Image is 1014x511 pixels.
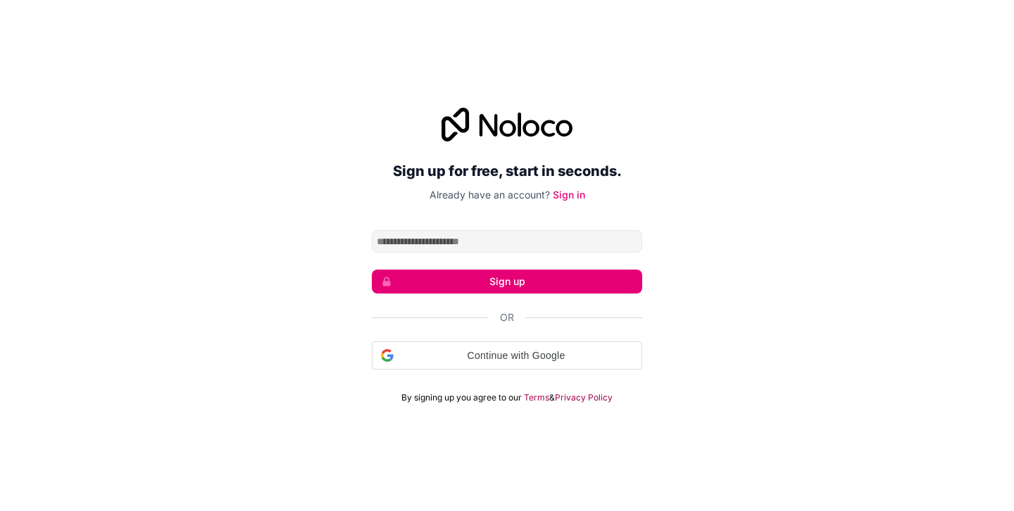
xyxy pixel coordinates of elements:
span: Continue with Google [399,348,633,363]
span: Or [500,310,514,324]
div: Continue with Google [372,341,642,370]
a: Sign in [553,189,585,201]
input: Email address [372,230,642,253]
a: Terms [524,392,549,403]
span: Already have an account? [430,189,550,201]
span: & [549,392,555,403]
a: Privacy Policy [555,392,613,403]
button: Sign up [372,270,642,294]
span: By signing up you agree to our [401,392,522,403]
h2: Sign up for free, start in seconds. [372,158,642,184]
